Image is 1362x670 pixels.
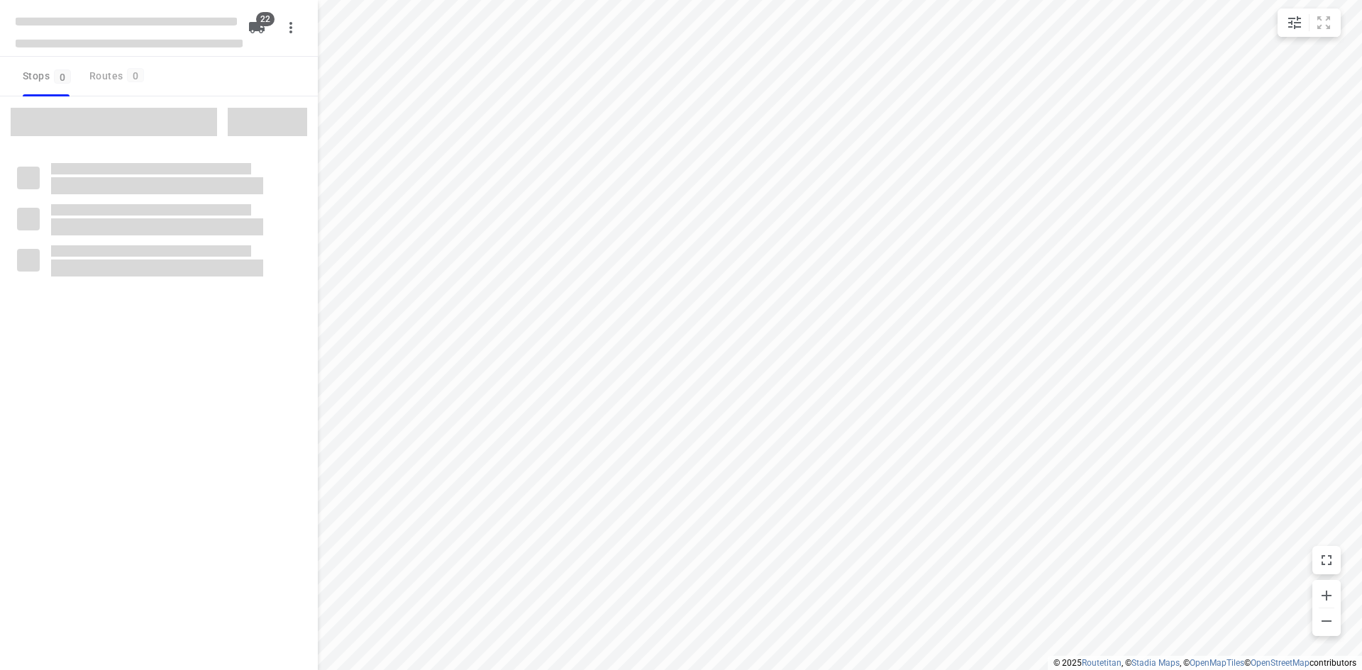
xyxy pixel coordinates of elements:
a: OpenStreetMap [1251,658,1310,668]
a: Stadia Maps [1131,658,1180,668]
div: small contained button group [1278,9,1341,37]
li: © 2025 , © , © © contributors [1053,658,1356,668]
button: Map settings [1280,9,1309,37]
a: Routetitan [1082,658,1122,668]
a: OpenMapTiles [1190,658,1244,668]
